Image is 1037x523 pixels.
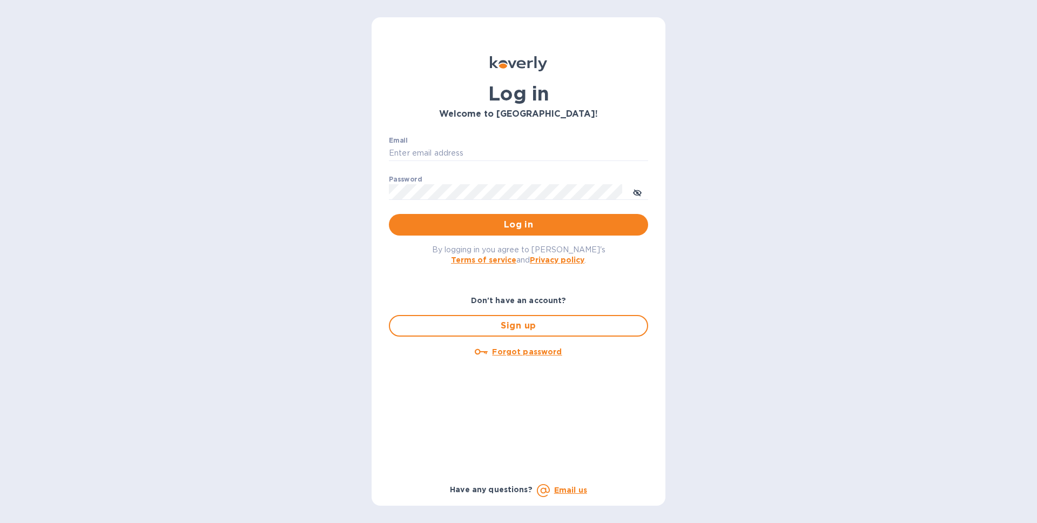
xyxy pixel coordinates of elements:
button: toggle password visibility [627,181,648,203]
h1: Log in [389,82,648,105]
span: Sign up [399,319,638,332]
a: Privacy policy [530,256,584,264]
button: Sign up [389,315,648,337]
span: Log in [398,218,639,231]
img: Koverly [490,56,547,71]
label: Email [389,137,408,144]
input: Enter email address [389,145,648,162]
b: Don't have an account? [471,296,567,305]
b: Have any questions? [450,485,533,494]
a: Email us [554,486,587,494]
h3: Welcome to [GEOGRAPHIC_DATA]! [389,109,648,119]
button: Log in [389,214,648,236]
a: Terms of service [451,256,516,264]
u: Forgot password [492,347,562,356]
label: Password [389,176,422,183]
span: By logging in you agree to [PERSON_NAME]'s and . [432,245,605,264]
